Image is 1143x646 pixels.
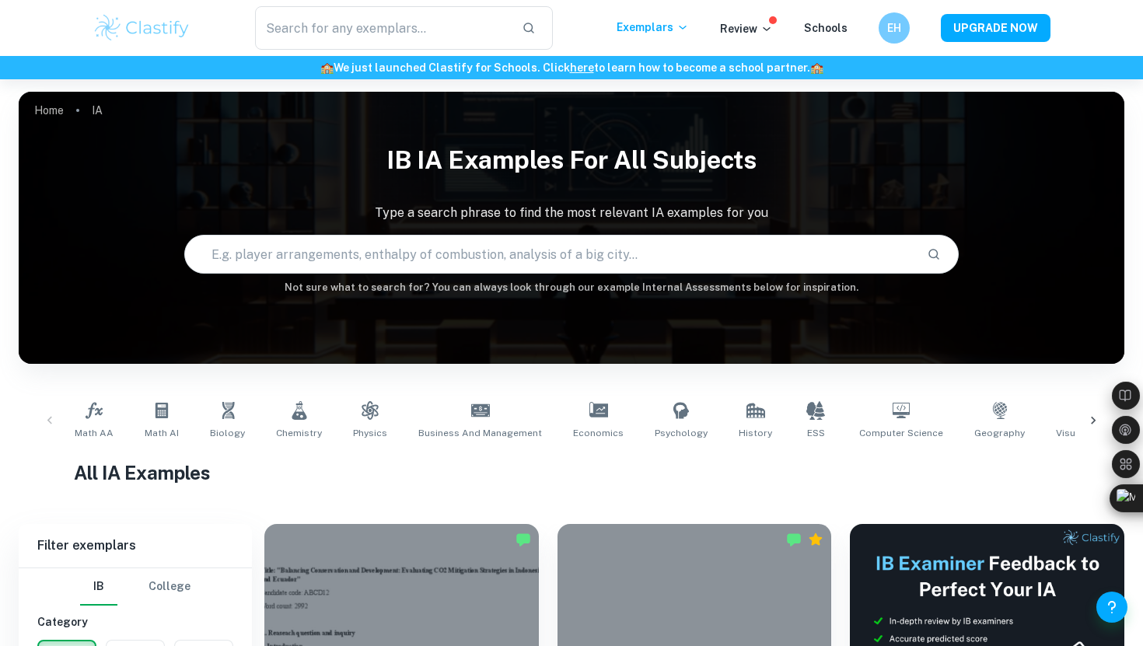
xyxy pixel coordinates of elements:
[720,20,773,37] p: Review
[210,426,245,440] span: Biology
[320,61,334,74] span: 🏫
[145,426,179,440] span: Math AI
[34,100,64,121] a: Home
[807,426,825,440] span: ESS
[418,426,542,440] span: Business and Management
[276,426,322,440] span: Chemistry
[516,532,531,547] img: Marked
[80,568,117,606] button: IB
[859,426,943,440] span: Computer Science
[19,280,1124,295] h6: Not sure what to search for? You can always look through our example Internal Assessments below f...
[941,14,1050,42] button: UPGRADE NOW
[75,426,114,440] span: Math AA
[810,61,823,74] span: 🏫
[19,524,252,567] h6: Filter exemplars
[353,426,387,440] span: Physics
[617,19,689,36] p: Exemplars
[808,532,823,547] div: Premium
[92,102,103,119] p: IA
[573,426,624,440] span: Economics
[255,6,509,50] input: Search for any exemplars...
[655,426,708,440] span: Psychology
[80,568,190,606] div: Filter type choice
[886,19,904,37] h6: EH
[739,426,772,440] span: History
[185,232,914,276] input: E.g. player arrangements, enthalpy of combustion, analysis of a big city...
[570,61,594,74] a: here
[1096,592,1127,623] button: Help and Feedback
[149,568,190,606] button: College
[93,12,191,44] img: Clastify logo
[3,59,1140,76] h6: We just launched Clastify for Schools. Click to learn how to become a school partner.
[37,613,233,630] h6: Category
[19,204,1124,222] p: Type a search phrase to find the most relevant IA examples for you
[879,12,910,44] button: EH
[974,426,1025,440] span: Geography
[19,135,1124,185] h1: IB IA examples for all subjects
[921,241,947,267] button: Search
[786,532,802,547] img: Marked
[74,459,1069,487] h1: All IA Examples
[804,22,848,34] a: Schools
